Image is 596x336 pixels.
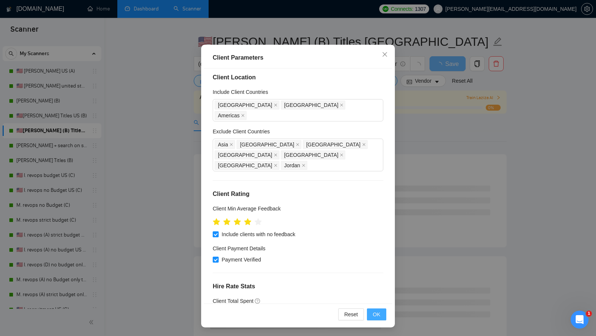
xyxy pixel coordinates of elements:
span: [GEOGRAPHIC_DATA] [306,140,361,149]
span: close [362,143,366,146]
h4: Client Payment Details [213,244,266,253]
span: [GEOGRAPHIC_DATA] [218,101,272,109]
span: star [244,218,251,226]
span: [GEOGRAPHIC_DATA] [284,151,339,159]
h5: Include Client Countries [213,88,268,96]
div: Client Parameters [213,53,383,62]
span: Saudi Arabia [281,150,346,159]
span: India [303,140,368,149]
button: Close [375,45,395,65]
span: Asia [215,140,235,149]
h5: Client Min Average Feedback [213,205,281,213]
span: close [296,143,299,146]
span: Oman [215,161,279,170]
button: Reset [338,308,364,320]
span: close [340,153,343,157]
span: [GEOGRAPHIC_DATA] [240,140,294,149]
span: star [213,218,220,226]
span: Americas [215,111,247,120]
h4: Client Rating [213,190,383,199]
span: close [382,51,388,57]
span: Nigeria [237,140,301,149]
h5: Client Total Spent [213,297,253,305]
span: [GEOGRAPHIC_DATA] [284,101,339,109]
span: close [274,153,278,157]
span: Include clients with no feedback [219,230,298,238]
span: 1 [586,311,592,317]
span: close [229,143,233,146]
span: close [340,103,343,107]
span: Jordan [281,161,307,170]
span: Canada [281,101,346,110]
span: question-circle [255,298,261,304]
span: Americas [218,111,240,120]
h4: Hire Rate Stats [213,282,383,291]
span: close [302,164,305,167]
span: OK [373,310,380,318]
span: star [254,218,262,226]
span: close [274,164,278,167]
span: United Arab Emirates [215,150,279,159]
span: star [223,218,231,226]
span: star [234,218,241,226]
span: [GEOGRAPHIC_DATA] [218,151,272,159]
button: OK [367,308,386,320]
span: [GEOGRAPHIC_DATA] [218,161,272,169]
span: United States [215,101,279,110]
span: close [274,103,278,107]
span: Payment Verified [219,256,264,264]
span: Jordan [284,161,300,169]
h5: Exclude Client Countries [213,127,270,136]
span: close [241,114,245,117]
span: Asia [218,140,228,149]
span: Reset [344,310,358,318]
iframe: Intercom live chat [571,311,589,329]
h4: Client Location [213,73,383,82]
